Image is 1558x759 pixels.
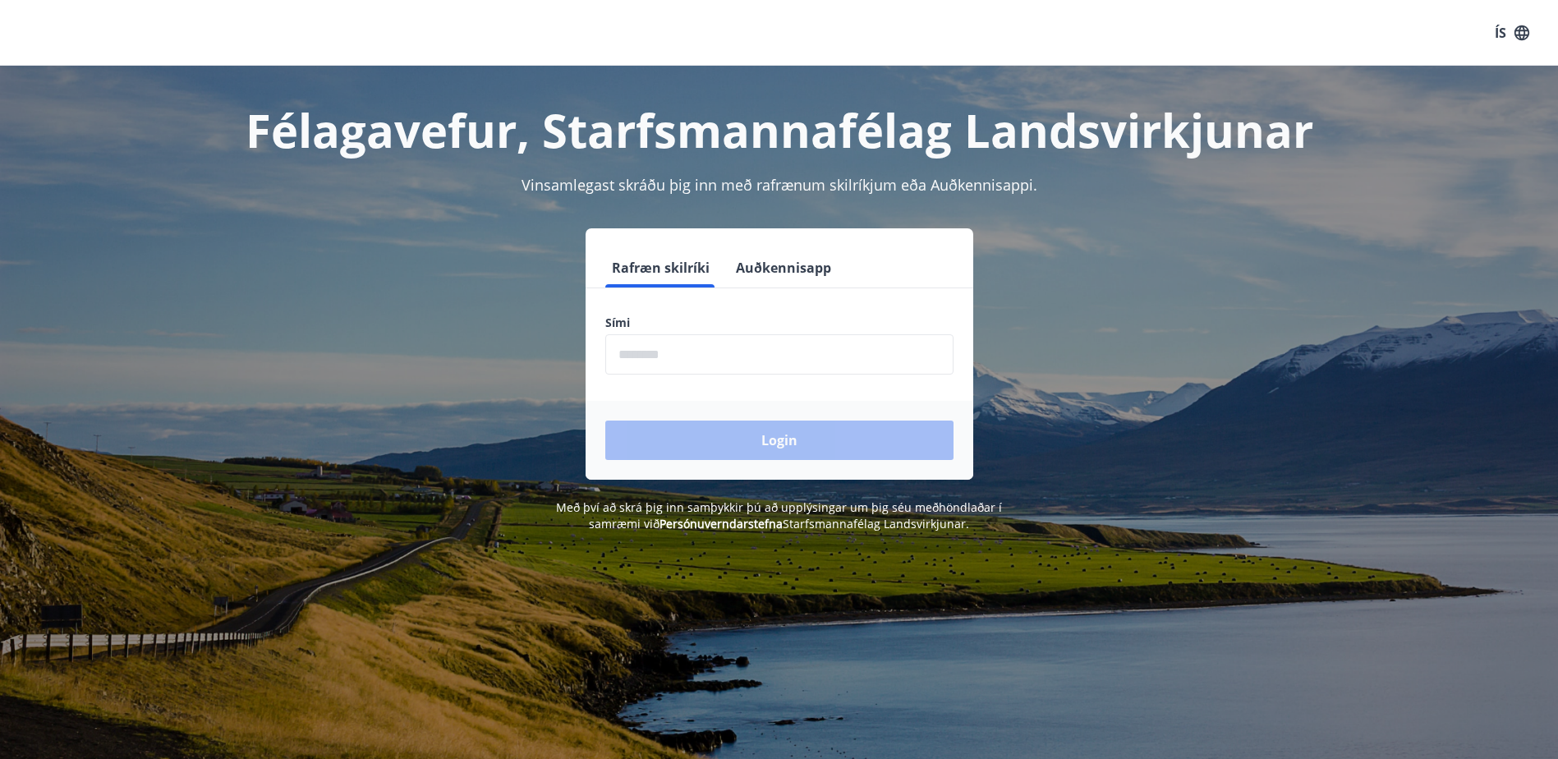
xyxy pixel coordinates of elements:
h1: Félagavefur, Starfsmannafélag Landsvirkjunar [208,99,1351,161]
button: Rafræn skilríki [605,248,716,287]
span: Með því að skrá þig inn samþykkir þú að upplýsingar um þig séu meðhöndlaðar í samræmi við Starfsm... [556,499,1002,531]
button: Auðkennisapp [729,248,838,287]
button: ÍS [1486,18,1538,48]
span: Vinsamlegast skráðu þig inn með rafrænum skilríkjum eða Auðkennisappi. [522,175,1037,195]
a: Persónuverndarstefna [660,516,783,531]
label: Sími [605,315,954,331]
